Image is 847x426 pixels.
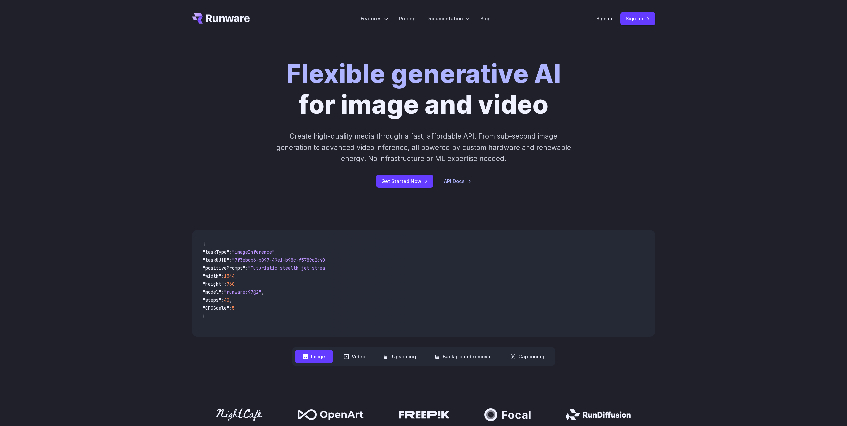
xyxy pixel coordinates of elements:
[203,297,221,303] span: "steps"
[596,15,612,22] a: Sign in
[399,15,416,22] a: Pricing
[275,131,572,164] p: Create high-quality media through a fast, affordable API. From sub-second image generation to adv...
[203,257,229,263] span: "taskUUID"
[376,175,433,188] a: Get Started Now
[235,273,237,279] span: ,
[203,265,245,271] span: "positivePrompt"
[203,249,229,255] span: "taskType"
[261,289,264,295] span: ,
[427,350,500,363] button: Background removal
[221,297,224,303] span: :
[480,15,491,22] a: Blog
[203,289,221,295] span: "model"
[203,281,224,287] span: "height"
[203,273,221,279] span: "width"
[295,350,333,363] button: Image
[232,305,235,311] span: 5
[286,59,561,120] h1: for image and video
[620,12,655,25] a: Sign up
[229,297,232,303] span: ,
[426,15,470,22] label: Documentation
[224,289,261,295] span: "runware:97@2"
[232,257,333,263] span: "7f3ebcb6-b897-49e1-b98c-f5789d2d40d7"
[444,177,471,185] a: API Docs
[229,257,232,263] span: :
[221,273,224,279] span: :
[203,313,205,319] span: }
[235,281,237,287] span: ,
[224,273,235,279] span: 1344
[227,281,235,287] span: 768
[232,249,275,255] span: "imageInference"
[245,265,248,271] span: :
[203,305,229,311] span: "CFGScale"
[336,350,373,363] button: Video
[221,289,224,295] span: :
[192,13,250,24] a: Go to /
[286,58,561,89] strong: Flexible generative AI
[361,15,388,22] label: Features
[224,297,229,303] span: 40
[203,241,205,247] span: {
[275,249,277,255] span: ,
[376,350,424,363] button: Upscaling
[229,305,232,311] span: :
[502,350,552,363] button: Captioning
[229,249,232,255] span: :
[248,265,490,271] span: "Futuristic stealth jet streaking through a neon-lit cityscape with glowing purple exhaust"
[224,281,227,287] span: :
